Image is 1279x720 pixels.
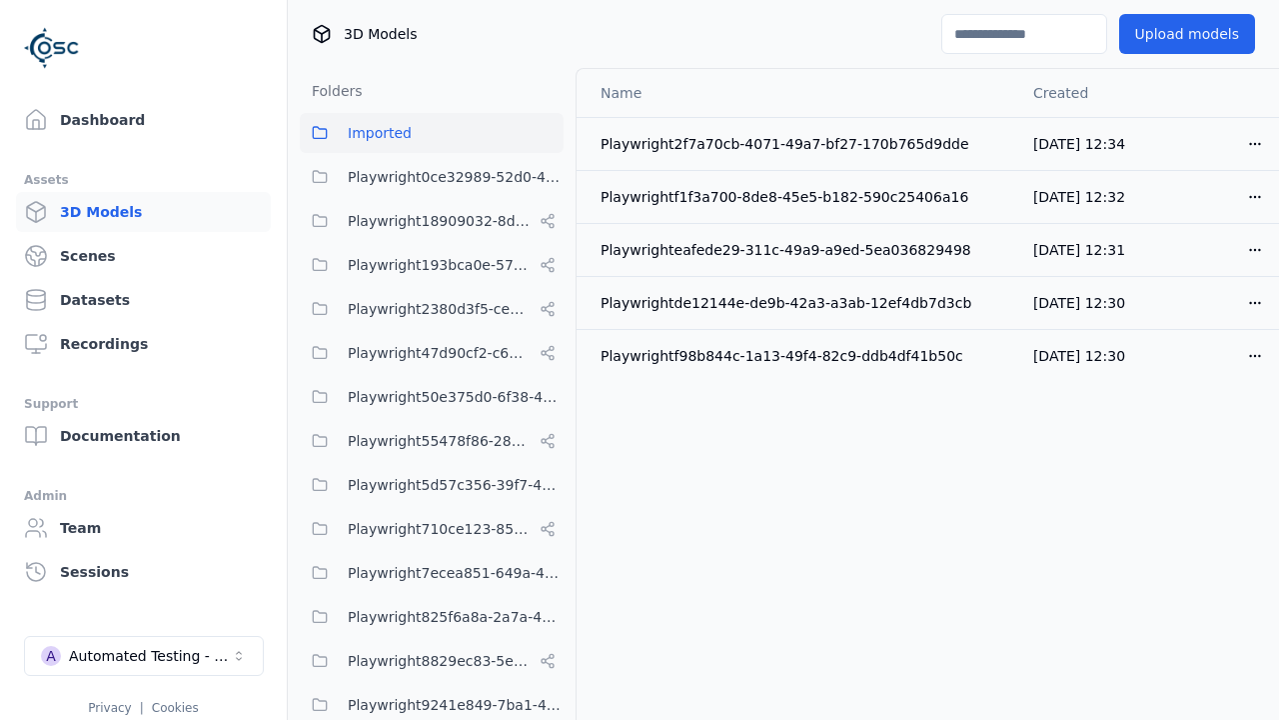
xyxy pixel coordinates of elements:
div: Admin [24,484,263,508]
h3: Folders [300,81,363,101]
span: Playwright2380d3f5-cebf-494e-b965-66be4d67505e [348,297,532,321]
span: 3D Models [344,24,417,44]
span: Playwright825f6a8a-2a7a-425c-94f7-650318982f69 [348,605,564,629]
div: Support [24,392,263,416]
span: Playwright9241e849-7ba1-474f-9275-02cfa81d37fc [348,693,564,717]
span: Playwright710ce123-85fd-4f8c-9759-23c3308d8830 [348,517,532,541]
a: Team [16,508,271,548]
span: Playwright5d57c356-39f7-47ed-9ab9-d0409ac6cddc [348,473,564,497]
div: Playwrightf98b844c-1a13-49f4-82c9-ddb4df41b50c [601,346,1001,366]
a: Privacy [88,701,131,715]
a: Scenes [16,236,271,276]
button: Playwright8829ec83-5e68-4376-b984-049061a310ed [300,641,564,681]
button: Playwright0ce32989-52d0-45cf-b5b9-59d5033d313a [300,157,564,197]
div: A [41,646,61,666]
a: 3D Models [16,192,271,232]
button: Playwright55478f86-28dc-49b8-8d1f-c7b13b14578c [300,421,564,461]
span: Playwright55478f86-28dc-49b8-8d1f-c7b13b14578c [348,429,532,453]
div: Automated Testing - Playwright [69,646,231,666]
span: Playwright47d90cf2-c635-4353-ba3b-5d4538945666 [348,341,532,365]
span: Imported [348,121,412,145]
div: Assets [24,168,263,192]
span: [DATE] 12:30 [1033,348,1125,364]
span: Playwright0ce32989-52d0-45cf-b5b9-59d5033d313a [348,165,564,189]
a: Datasets [16,280,271,320]
button: Imported [300,113,564,153]
span: [DATE] 12:31 [1033,242,1125,258]
button: Playwright18909032-8d07-45c5-9c81-9eec75d0b16b [300,201,564,241]
a: Recordings [16,324,271,364]
button: Upload models [1119,14,1255,54]
button: Playwright50e375d0-6f38-48a7-96e0-b0dcfa24b72f [300,377,564,417]
button: Playwright47d90cf2-c635-4353-ba3b-5d4538945666 [300,333,564,373]
button: Playwright825f6a8a-2a7a-425c-94f7-650318982f69 [300,597,564,637]
div: Playwrighteafede29-311c-49a9-a9ed-5ea036829498 [601,240,1001,260]
div: Playwright2f7a70cb-4071-49a7-bf27-170b765d9dde [601,134,1001,154]
span: Playwright50e375d0-6f38-48a7-96e0-b0dcfa24b72f [348,385,564,409]
span: Playwright8829ec83-5e68-4376-b984-049061a310ed [348,649,532,673]
button: Select a workspace [24,636,264,676]
button: Playwright5d57c356-39f7-47ed-9ab9-d0409ac6cddc [300,465,564,505]
a: Sessions [16,552,271,592]
a: Dashboard [16,100,271,140]
div: Playwrightde12144e-de9b-42a3-a3ab-12ef4db7d3cb [601,293,1001,313]
span: | [140,701,144,715]
th: Name [577,69,1017,117]
span: Playwright18909032-8d07-45c5-9c81-9eec75d0b16b [348,209,532,233]
span: [DATE] 12:34 [1033,136,1125,152]
span: Playwright193bca0e-57fa-418d-8ea9-45122e711dc7 [348,253,532,277]
a: Cookies [152,701,199,715]
button: Playwright710ce123-85fd-4f8c-9759-23c3308d8830 [300,509,564,549]
button: Playwright7ecea851-649a-419a-985e-fcff41a98b20 [300,553,564,593]
span: Playwright7ecea851-649a-419a-985e-fcff41a98b20 [348,561,564,585]
button: Playwright193bca0e-57fa-418d-8ea9-45122e711dc7 [300,245,564,285]
span: [DATE] 12:32 [1033,189,1125,205]
th: Created [1017,69,1150,117]
div: Playwrightf1f3a700-8de8-45e5-b182-590c25406a16 [601,187,1001,207]
span: [DATE] 12:30 [1033,295,1125,311]
img: Logo [24,20,80,76]
a: Documentation [16,416,271,456]
button: Playwright2380d3f5-cebf-494e-b965-66be4d67505e [300,289,564,329]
